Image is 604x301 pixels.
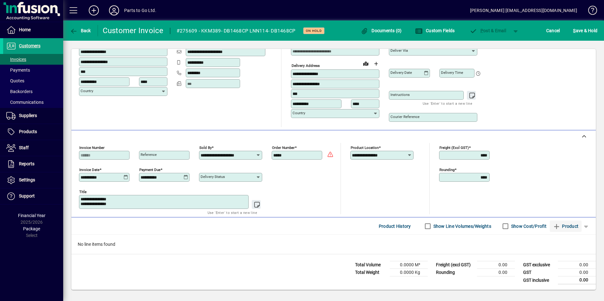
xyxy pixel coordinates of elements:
[520,276,558,284] td: GST inclusive
[141,152,157,157] mat-label: Reference
[545,25,562,36] button: Cancel
[3,22,63,38] a: Home
[19,193,35,198] span: Support
[558,269,596,276] td: 0.00
[19,27,31,32] span: Home
[139,168,160,172] mat-label: Payment due
[558,261,596,269] td: 0.00
[3,140,63,156] a: Staff
[583,1,596,22] a: Knowledge Base
[432,223,491,229] label: Show Line Volumes/Weights
[19,145,29,150] span: Staff
[466,25,509,36] button: Post & Email
[390,269,428,276] td: 0.0000 Kg
[550,221,582,232] button: Product
[520,261,558,269] td: GST exclusive
[573,26,597,36] span: ave & Hold
[477,261,515,269] td: 0.00
[558,276,596,284] td: 0.00
[376,221,414,232] button: Product History
[439,145,469,150] mat-label: Freight (excl GST)
[352,269,390,276] td: Total Weight
[79,145,105,150] mat-label: Invoice number
[480,28,483,33] span: P
[6,68,30,73] span: Payments
[68,25,93,36] button: Back
[104,5,124,16] button: Profile
[546,26,560,36] span: Cancel
[3,124,63,140] a: Products
[208,209,257,216] mat-hint: Use 'Enter' to start a new line
[352,261,390,269] td: Total Volume
[63,25,98,36] app-page-header-button: Back
[79,168,100,172] mat-label: Invoice date
[3,86,63,97] a: Backorders
[70,28,91,33] span: Back
[3,108,63,124] a: Suppliers
[361,28,402,33] span: Documents (0)
[415,28,455,33] span: Custom Fields
[359,25,403,36] button: Documents (0)
[6,78,24,83] span: Quotes
[23,226,40,231] span: Package
[6,100,44,105] span: Communications
[390,261,428,269] td: 0.0000 M³
[390,92,410,97] mat-label: Instructions
[3,156,63,172] a: Reports
[371,59,381,69] button: Choose address
[3,172,63,188] a: Settings
[3,54,63,65] a: Invoices
[390,115,420,119] mat-label: Courier Reference
[19,177,35,182] span: Settings
[79,190,87,194] mat-label: Title
[19,129,37,134] span: Products
[3,65,63,75] a: Payments
[3,75,63,86] a: Quotes
[84,5,104,16] button: Add
[510,223,547,229] label: Show Cost/Profit
[306,29,322,33] span: On hold
[414,25,456,36] button: Custom Fields
[433,269,477,276] td: Rounding
[571,25,599,36] button: Save & Hold
[379,221,411,231] span: Product History
[177,26,296,36] div: #275609 - KKM389- DB1468CP LNN114- DB1468CP
[81,89,93,93] mat-label: Country
[6,57,26,62] span: Invoices
[361,58,371,68] a: View on map
[272,145,295,150] mat-label: Order number
[19,43,40,48] span: Customers
[390,70,412,75] mat-label: Delivery date
[469,28,506,33] span: ost & Email
[103,26,164,36] div: Customer Invoice
[201,174,225,179] mat-label: Delivery status
[423,100,472,107] mat-hint: Use 'Enter' to start a new line
[477,269,515,276] td: 0.00
[573,28,576,33] span: S
[71,235,596,254] div: No line items found
[390,48,408,53] mat-label: Deliver via
[18,213,45,218] span: Financial Year
[351,145,379,150] mat-label: Product location
[470,5,577,15] div: [PERSON_NAME] [EMAIL_ADDRESS][DOMAIN_NAME]
[553,221,578,231] span: Product
[441,70,463,75] mat-label: Delivery time
[293,111,305,115] mat-label: Country
[124,5,156,15] div: Parts to Go Ltd.
[19,113,37,118] span: Suppliers
[199,145,212,150] mat-label: Sold by
[520,269,558,276] td: GST
[3,188,63,204] a: Support
[439,168,455,172] mat-label: Rounding
[19,161,34,166] span: Reports
[6,89,33,94] span: Backorders
[3,97,63,108] a: Communications
[433,261,477,269] td: Freight (excl GST)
